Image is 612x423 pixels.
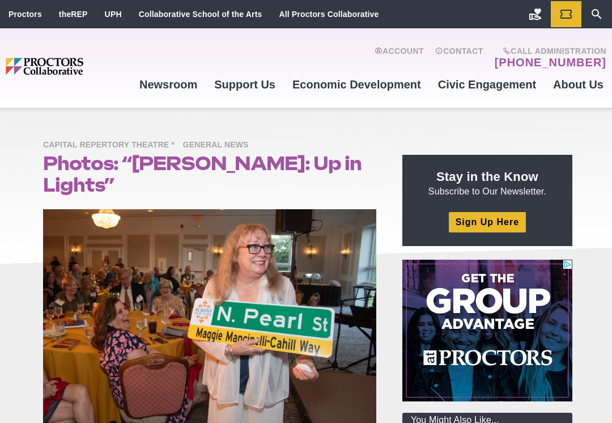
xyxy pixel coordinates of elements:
[59,10,88,19] a: theREP
[206,69,284,100] a: Support Us
[43,153,376,196] h1: Photos: “[PERSON_NAME]: Up in Lights”
[435,46,483,69] a: Contact
[495,56,606,69] a: [PHONE_NUMBER]
[402,260,572,401] iframe: Advertisement
[416,168,559,198] p: Subscribe to Our Newsletter.
[8,10,42,19] a: Proctors
[491,46,606,56] span: Call Administration
[430,69,545,100] a: Civic Engagement
[43,138,180,153] span: Capital Repertory Theatre *
[131,69,206,100] a: Newsroom
[139,10,262,19] a: Collaborative School of the Arts
[284,69,430,100] a: Economic Development
[436,170,538,184] strong: Stay in the Know
[183,139,254,149] a: General News
[105,10,122,19] a: UPH
[375,46,424,69] a: Account
[43,139,180,149] a: Capital Repertory Theatre *
[449,212,526,232] a: Sign Up Here
[279,10,379,19] a: All Proctors Collaborative
[581,1,612,27] a: Search
[183,138,254,153] span: General News
[6,58,131,74] img: Proctors logo
[545,69,612,100] a: About Us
